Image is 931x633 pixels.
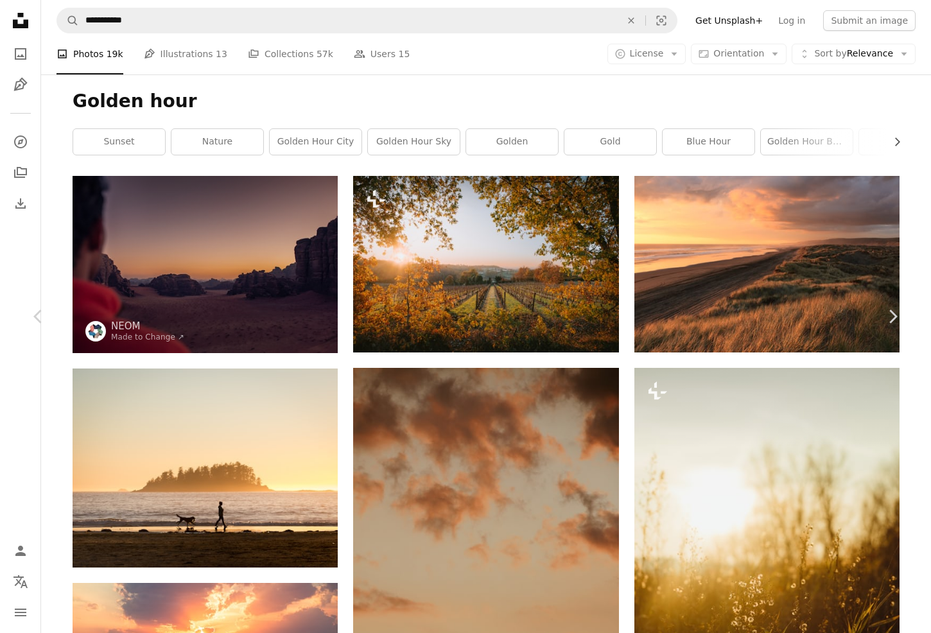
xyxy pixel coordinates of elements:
[8,129,33,155] a: Explore
[8,160,33,186] a: Collections
[691,44,787,64] button: Orientation
[111,320,184,333] a: NEOM
[73,259,338,270] a: a man in a red shirt is looking at the desert
[216,47,227,61] span: 13
[111,333,184,342] a: Made to Change ↗
[792,44,916,64] button: Sort byRelevance
[8,569,33,594] button: Language
[353,258,618,270] a: the sun is shining through the trees in the vineyard
[270,129,361,155] a: golden hour city
[770,10,813,31] a: Log in
[646,8,677,33] button: Visual search
[57,8,79,33] button: Search Unsplash
[713,48,764,58] span: Orientation
[761,129,853,155] a: golden hour beach
[854,255,931,378] a: Next
[317,47,333,61] span: 57k
[8,41,33,67] a: Photos
[73,369,338,568] img: silhouette of person in front of dog walking at seashore near island during sunset
[171,129,263,155] a: nature
[354,33,410,74] a: Users 15
[144,33,227,74] a: Illustrations 13
[634,561,900,573] a: the sun shines through the trees and grass
[607,44,686,64] button: License
[73,462,338,474] a: silhouette of person in front of dog walking at seashore near island during sunset
[564,129,656,155] a: gold
[466,129,558,155] a: golden
[814,48,846,58] span: Sort by
[248,33,333,74] a: Collections 57k
[353,176,618,352] img: the sun is shining through the trees in the vineyard
[885,129,900,155] button: scroll list to the right
[688,10,770,31] a: Get Unsplash+
[630,48,664,58] span: License
[634,258,900,270] a: green grass field
[85,321,106,342] img: Go to NEOM's profile
[823,10,916,31] button: Submit an image
[663,129,754,155] a: blue hour
[353,561,618,573] a: a plane flying in the sky at sunset
[399,47,410,61] span: 15
[8,600,33,625] button: Menu
[8,72,33,98] a: Illustrations
[368,129,460,155] a: golden hour sky
[814,48,893,60] span: Relevance
[634,176,900,352] img: green grass field
[73,129,165,155] a: sunset
[617,8,645,33] button: Clear
[8,538,33,564] a: Log in / Sign up
[73,176,338,353] img: a man in a red shirt is looking at the desert
[73,90,900,113] h1: Golden hour
[57,8,677,33] form: Find visuals sitewide
[8,191,33,216] a: Download History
